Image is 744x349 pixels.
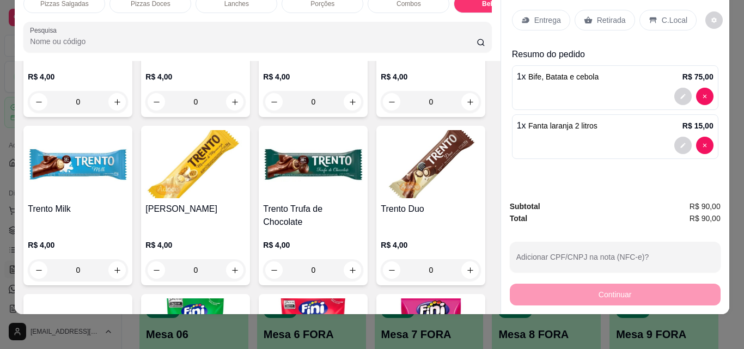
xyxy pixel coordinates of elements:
[696,137,713,154] button: decrease-product-quantity
[682,120,713,131] p: R$ 15,00
[510,214,527,223] strong: Total
[28,71,128,82] p: R$ 4,00
[690,200,721,212] span: R$ 90,00
[344,93,361,111] button: increase-product-quantity
[145,71,246,82] p: R$ 4,00
[28,130,128,198] img: product-image
[461,261,479,279] button: increase-product-quantity
[108,93,126,111] button: increase-product-quantity
[528,72,599,81] span: Bife, Batata e cebola
[381,130,481,198] img: product-image
[226,261,243,279] button: increase-product-quantity
[662,15,687,26] p: C.Local
[381,203,481,216] h4: Trento Duo
[28,240,128,250] p: R$ 4,00
[516,256,714,267] input: Adicionar CPF/CNPJ na nota (NFC-e)?
[682,71,713,82] p: R$ 75,00
[696,88,713,105] button: decrease-product-quantity
[674,88,692,105] button: decrease-product-quantity
[148,261,165,279] button: decrease-product-quantity
[344,261,361,279] button: increase-product-quantity
[597,15,626,26] p: Retirada
[265,93,283,111] button: decrease-product-quantity
[28,203,128,216] h4: Trento Milk
[383,93,400,111] button: decrease-product-quantity
[30,261,47,279] button: decrease-product-quantity
[148,93,165,111] button: decrease-product-quantity
[145,130,246,198] img: product-image
[705,11,723,29] button: decrease-product-quantity
[528,121,597,130] span: Fanta laranja 2 litros
[145,240,246,250] p: R$ 4,00
[381,240,481,250] p: R$ 4,00
[381,71,481,82] p: R$ 4,00
[512,48,718,61] p: Resumo do pedido
[517,70,599,83] p: 1 x
[30,36,477,47] input: Pesquisa
[30,93,47,111] button: decrease-product-quantity
[145,203,246,216] h4: [PERSON_NAME]
[263,71,363,82] p: R$ 4,00
[517,119,597,132] p: 1 x
[510,202,540,211] strong: Subtotal
[108,261,126,279] button: increase-product-quantity
[383,261,400,279] button: decrease-product-quantity
[30,26,60,35] label: Pesquisa
[263,240,363,250] p: R$ 4,00
[263,203,363,229] h4: Trento Trufa de Chocolate
[265,261,283,279] button: decrease-product-quantity
[226,93,243,111] button: increase-product-quantity
[461,93,479,111] button: increase-product-quantity
[690,212,721,224] span: R$ 90,00
[674,137,692,154] button: decrease-product-quantity
[263,130,363,198] img: product-image
[534,15,561,26] p: Entrega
